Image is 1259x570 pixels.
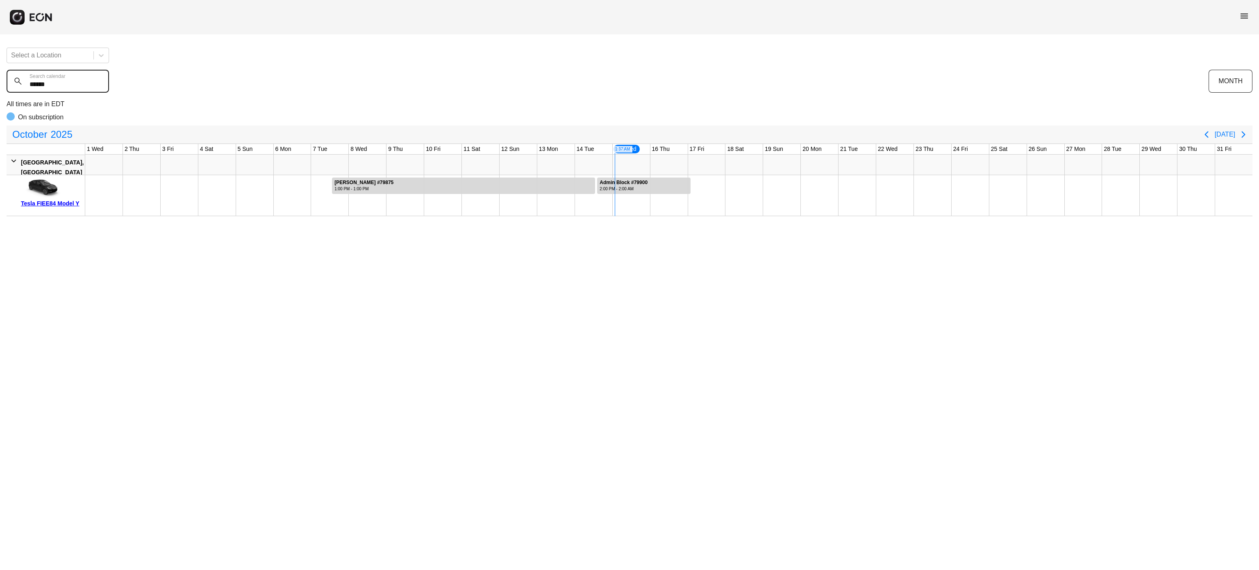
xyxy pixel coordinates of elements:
[597,175,691,194] div: Rented for 3 days by Admin Block Current status is rental
[349,144,368,154] div: 8 Wed
[161,144,175,154] div: 3 Fri
[7,99,1252,109] p: All times are in EDT
[989,144,1009,154] div: 25 Sat
[500,144,521,154] div: 12 Sun
[21,178,62,198] img: car
[85,144,105,154] div: 1 Wed
[334,180,393,186] div: [PERSON_NAME] #79875
[1102,144,1123,154] div: 28 Tue
[274,144,293,154] div: 6 Mon
[424,144,442,154] div: 10 Fri
[1239,11,1249,21] span: menu
[914,144,935,154] div: 23 Thu
[575,144,596,154] div: 14 Tue
[1140,144,1163,154] div: 29 Wed
[1027,144,1048,154] div: 26 Sun
[688,144,706,154] div: 17 Fri
[311,144,329,154] div: 7 Tue
[725,144,745,154] div: 18 Sat
[236,144,255,154] div: 5 Sun
[1215,144,1233,154] div: 31 Fri
[198,144,215,154] div: 4 Sat
[18,112,64,122] p: On subscription
[876,144,899,154] div: 22 Wed
[332,175,595,194] div: Rented for 7 days by Li Huang Current status is rental
[952,144,970,154] div: 24 Fri
[763,144,784,154] div: 19 Sun
[1177,144,1198,154] div: 30 Thu
[600,186,648,192] div: 2:00 PM - 2:00 AM
[462,144,482,154] div: 11 Sat
[11,126,49,143] span: October
[123,144,141,154] div: 2 Thu
[650,144,671,154] div: 16 Thu
[600,180,648,186] div: Admin Block #79900
[7,126,77,143] button: October2025
[21,198,82,208] div: Tesla FIEE84 Model Y
[1198,126,1215,143] button: Previous page
[1215,127,1235,142] button: [DATE]
[1065,144,1087,154] div: 27 Mon
[801,144,823,154] div: 20 Mon
[839,144,859,154] div: 21 Tue
[30,73,65,80] label: Search calendar
[537,144,560,154] div: 13 Mon
[49,126,74,143] span: 2025
[386,144,405,154] div: 9 Thu
[334,186,393,192] div: 1:00 PM - 1:00 PM
[613,144,641,154] div: 15 Wed
[21,157,84,177] div: [GEOGRAPHIC_DATA], [GEOGRAPHIC_DATA]
[1209,70,1252,93] button: MONTH
[1235,126,1252,143] button: Next page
